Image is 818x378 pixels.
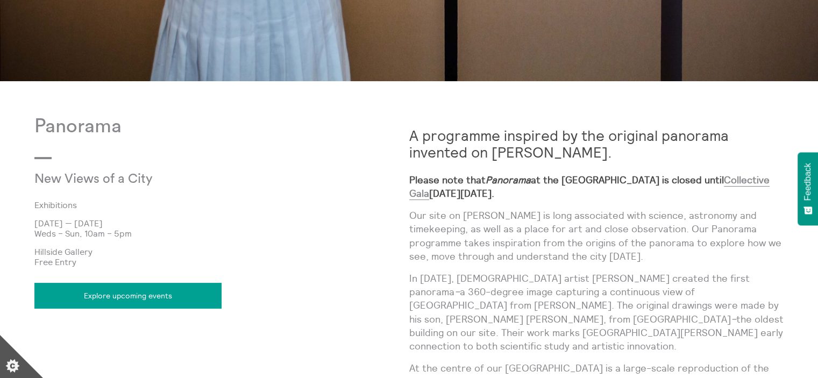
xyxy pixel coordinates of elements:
p: Our site on [PERSON_NAME] is long associated with science, astronomy and timekeeping, as well as ... [409,209,784,263]
strong: Please note that at the [GEOGRAPHIC_DATA] is closed until [DATE][DATE]. [409,174,770,200]
a: Collective Gala [409,174,770,200]
a: Explore upcoming events [34,283,222,309]
p: Hillside Gallery [34,247,409,256]
a: Exhibitions [34,200,392,210]
p: Weds – Sun, 10am – 5pm [34,229,409,238]
em: Panorama [486,174,531,186]
p: Panorama [34,116,409,138]
em: – [731,313,736,325]
p: Free Entry [34,257,409,267]
strong: A programme inspired by the original panorama invented on [PERSON_NAME]. [409,126,729,161]
span: Feedback [803,163,813,201]
em: – [454,286,460,298]
p: In [DATE], [DEMOGRAPHIC_DATA] artist [PERSON_NAME] created the first panorama a 360-degree image ... [409,272,784,353]
button: Feedback - Show survey [798,152,818,225]
p: [DATE] — [DATE] [34,218,409,228]
p: New Views of a City [34,172,284,187]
